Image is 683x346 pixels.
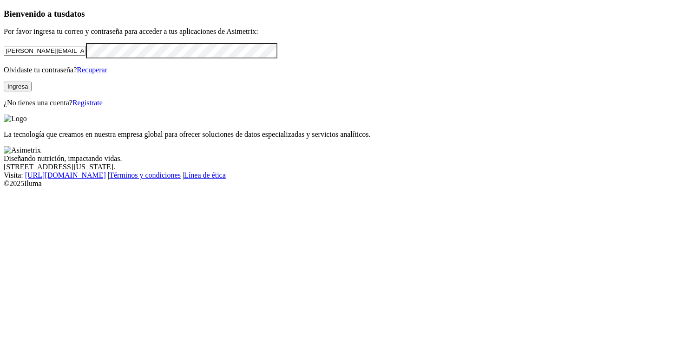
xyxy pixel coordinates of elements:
[4,66,679,74] p: Olvidaste tu contraseña?
[4,115,27,123] img: Logo
[72,99,103,107] a: Regístrate
[109,171,181,179] a: Términos y condiciones
[4,46,86,56] input: Tu correo
[4,154,679,163] div: Diseñando nutrición, impactando vidas.
[4,82,32,91] button: Ingresa
[77,66,107,74] a: Recuperar
[4,27,679,36] p: Por favor ingresa tu correo y contraseña para acceder a tus aplicaciones de Asimetrix:
[184,171,226,179] a: Línea de ética
[65,9,85,19] span: datos
[4,171,679,179] div: Visita : | |
[4,9,679,19] h3: Bienvenido a tus
[4,163,679,171] div: [STREET_ADDRESS][US_STATE].
[4,179,679,188] div: © 2025 Iluma
[4,146,41,154] img: Asimetrix
[4,130,679,139] p: La tecnología que creamos en nuestra empresa global para ofrecer soluciones de datos especializad...
[4,99,679,107] p: ¿No tienes una cuenta?
[25,171,106,179] a: [URL][DOMAIN_NAME]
